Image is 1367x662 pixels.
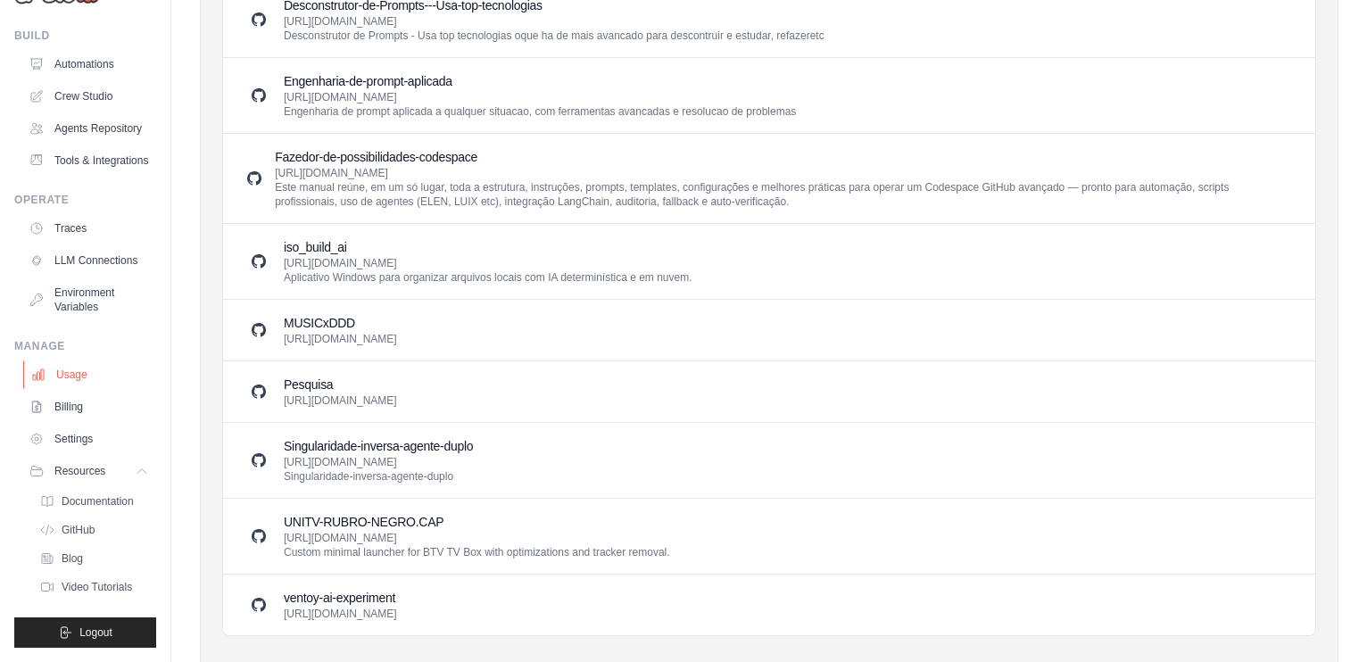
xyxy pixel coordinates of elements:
[284,14,824,43] p: [URL][DOMAIN_NAME] Desconstrutor de Prompts - Usa top tecnologias oque ha de mais avancado para d...
[14,339,156,353] div: Manage
[284,332,397,346] p: [URL][DOMAIN_NAME]
[62,494,134,509] span: Documentation
[32,546,156,571] a: Blog
[275,166,1294,209] p: [URL][DOMAIN_NAME] Este manual reúne, em um só lugar, toda a estrutura, instruções, prompts, temp...
[21,425,156,453] a: Settings
[21,457,156,485] button: Resources
[14,29,156,43] div: Build
[284,531,670,559] p: [URL][DOMAIN_NAME] Custom minimal launcher for BTV TV Box with optimizations and tracker removal.
[21,50,156,79] a: Automations
[284,314,397,332] h3: MUSICxDDD
[23,360,158,389] a: Usage
[284,513,670,531] h3: UNITV-RUBRO-NEGRO.CAP
[284,455,473,484] p: [URL][DOMAIN_NAME] Singularidade-inversa-agente-duplo
[284,607,397,621] p: [URL][DOMAIN_NAME]
[79,625,112,640] span: Logout
[21,82,156,111] a: Crew Studio
[32,517,156,542] a: GitHub
[62,551,83,566] span: Blog
[62,580,132,594] span: Video Tutorials
[275,148,1294,166] h3: Fazedor-de-possibilidades-codespace
[284,376,397,393] h3: Pesquisa
[14,617,156,648] button: Logout
[21,114,156,143] a: Agents Repository
[62,523,95,537] span: GitHub
[32,489,156,514] a: Documentation
[284,72,796,90] h3: Engenharia-de-prompt-aplicada
[21,214,156,243] a: Traces
[284,90,796,119] p: [URL][DOMAIN_NAME] Engenharia de prompt aplicada a qualquer situacao, com ferramentas avancadas e...
[14,193,156,207] div: Operate
[284,437,473,455] h3: Singularidade-inversa-agente-duplo
[21,146,156,175] a: Tools & Integrations
[284,238,692,256] h3: iso_build_ai
[284,393,397,408] p: [URL][DOMAIN_NAME]
[284,256,692,285] p: [URL][DOMAIN_NAME] Aplicativo Windows para organizar arquivos locais com IA determinística e em n...
[32,575,156,600] a: Video Tutorials
[54,464,105,478] span: Resources
[21,393,156,421] a: Billing
[21,278,156,321] a: Environment Variables
[21,246,156,275] a: LLM Connections
[284,589,397,607] h3: ventoy-ai-experiment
